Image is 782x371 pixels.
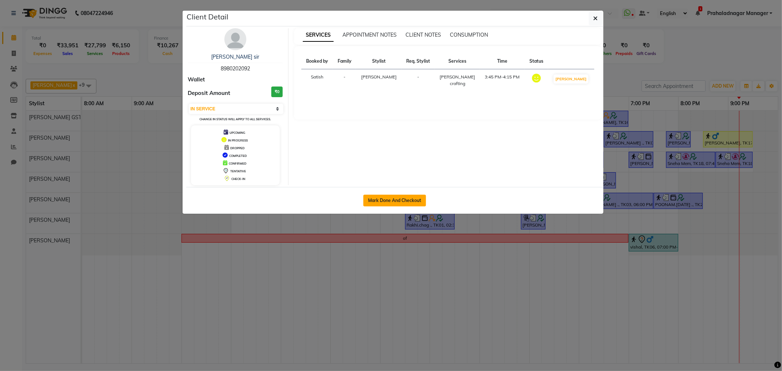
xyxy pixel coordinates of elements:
img: avatar [224,28,246,50]
small: Change in status will apply to all services. [199,117,271,121]
span: COMPLETED [229,154,247,158]
td: - [401,69,435,92]
button: [PERSON_NAME] [554,74,588,84]
span: APPOINTMENT NOTES [342,32,397,38]
th: Booked by [301,54,333,69]
td: - [333,69,356,92]
span: IN PROGRESS [228,139,248,142]
span: SERVICES [303,29,334,42]
span: Wallet [188,76,205,84]
span: CLIENT NOTES [405,32,441,38]
span: CONSUMPTION [450,32,488,38]
th: Time [480,54,525,69]
th: Stylist [356,54,401,69]
td: 3:45 PM-4:15 PM [480,69,525,92]
span: CONFIRMED [229,162,246,165]
span: 8980202092 [221,65,250,72]
span: UPCOMING [230,131,245,135]
span: Deposit Amount [188,89,231,98]
div: [PERSON_NAME] crafting [439,74,476,87]
h5: Client Detail [187,11,229,22]
button: Mark Done And Checkout [363,195,426,206]
th: Status [525,54,548,69]
span: [PERSON_NAME] [361,74,397,80]
a: [PERSON_NAME] sir [211,54,259,60]
th: Family [333,54,356,69]
h3: ₹0 [271,87,283,97]
span: CHECK-IN [231,177,245,181]
span: TENTATIVE [230,169,246,173]
span: DROPPED [230,146,245,150]
th: Req. Stylist [401,54,435,69]
td: Satish [301,69,333,92]
th: Services [435,54,480,69]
